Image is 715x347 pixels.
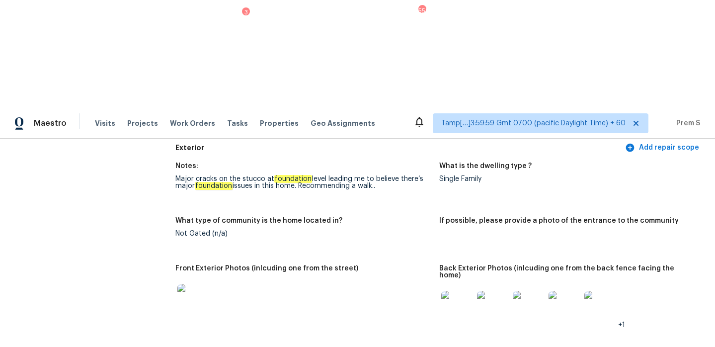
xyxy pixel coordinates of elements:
button: Add repair scope [623,139,703,157]
div: Single Family [439,175,695,182]
em: foundation [195,182,233,190]
em: foundation [274,175,312,183]
h5: Exterior [175,143,623,153]
span: Tasks [227,120,248,127]
span: Tamp[…]3:59:59 Gmt 0700 (pacific Daylight Time) + 60 [441,118,626,128]
div: Major cracks on the stucco at level leading me to believe there’s major issues in this home. Reco... [175,175,431,189]
h5: What type of community is the home located in? [175,217,342,224]
span: Add repair scope [627,142,699,154]
span: Properties [260,118,299,128]
span: Projects [127,118,158,128]
span: Prem S [672,118,700,128]
span: Maestro [34,118,67,128]
h5: Back Exterior Photos (inlcuding one from the back fence facing the home) [439,265,695,279]
span: Visits [95,118,115,128]
span: Geo Assignments [311,118,375,128]
span: Work Orders [170,118,215,128]
h5: What is the dwelling type ? [439,163,532,170]
h5: Notes: [175,163,198,170]
div: Not Gated (n/a) [175,230,431,237]
h5: Front Exterior Photos (inlcuding one from the street) [175,265,358,272]
span: +1 [618,322,625,329]
h5: If possible, please provide a photo of the entrance to the community [439,217,679,224]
